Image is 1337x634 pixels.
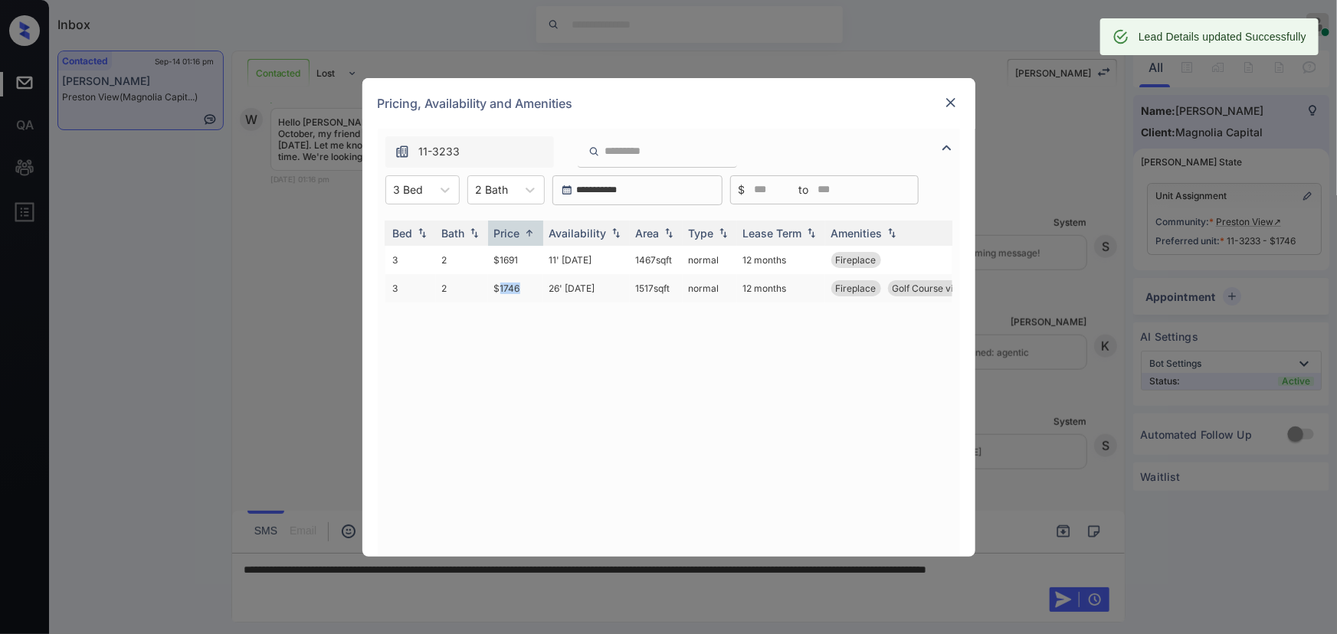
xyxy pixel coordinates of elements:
[467,227,482,238] img: sorting
[522,227,537,239] img: sorting
[393,227,413,240] div: Bed
[436,246,488,274] td: 2
[804,227,819,238] img: sorting
[488,246,543,274] td: $1691
[387,246,436,274] td: 3
[387,274,436,302] td: 3
[1139,23,1306,51] div: Lead Details updated Successfully
[884,227,900,238] img: sorting
[395,144,410,159] img: icon-zuma
[362,78,975,129] div: Pricing, Availability and Amenities
[630,274,683,302] td: 1517 sqft
[636,227,660,240] div: Area
[683,246,737,274] td: normal
[739,181,746,198] span: $
[836,283,877,294] span: Fireplace
[799,181,809,198] span: to
[661,227,677,238] img: sorting
[436,274,488,302] td: 2
[543,246,630,274] td: 11' [DATE]
[836,254,877,266] span: Fireplace
[488,274,543,302] td: $1746
[608,227,624,238] img: sorting
[494,227,520,240] div: Price
[415,227,430,238] img: sorting
[630,246,683,274] td: 1467 sqft
[689,227,714,240] div: Type
[543,274,630,302] td: 26' [DATE]
[831,227,883,240] div: Amenities
[683,274,737,302] td: normal
[588,145,600,158] img: icon-zuma
[442,227,465,240] div: Bath
[419,143,460,160] span: 11-3233
[893,283,966,294] span: Golf Course vie...
[716,227,731,238] img: sorting
[743,227,802,240] div: Lease Term
[938,139,956,157] img: icon-zuma
[737,274,825,302] td: 12 months
[943,95,959,110] img: close
[737,246,825,274] td: 12 months
[549,227,607,240] div: Availability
